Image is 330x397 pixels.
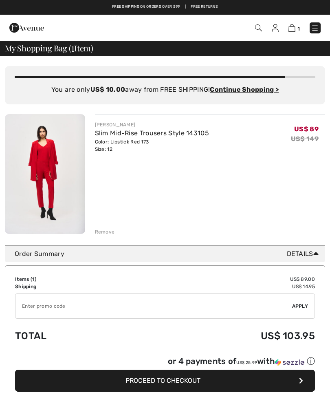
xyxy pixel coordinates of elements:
[125,283,315,290] td: US$ 14.95
[272,24,279,32] img: My Info
[125,276,315,283] td: US$ 89.00
[288,24,295,32] img: Shopping Bag
[95,138,209,153] div: Color: Lipstick Red 173 Size: 12
[71,42,74,53] span: 1
[15,356,315,370] div: or 4 payments ofUS$ 25.99withSezzle Click to learn more about Sezzle
[294,125,319,133] span: US$ 89
[95,129,209,137] a: Slim Mid-Rise Trousers Style 143105
[287,249,322,259] span: Details
[90,86,125,93] strong: US$ 10.00
[236,360,257,365] span: US$ 25.99
[95,228,115,236] div: Remove
[95,121,209,128] div: [PERSON_NAME]
[297,26,300,32] span: 1
[311,24,319,32] img: Menu
[9,20,44,36] img: 1ère Avenue
[15,370,315,392] button: Proceed to Checkout
[15,249,322,259] div: Order Summary
[185,4,186,10] span: |
[15,283,125,290] td: Shipping
[291,135,319,143] s: US$ 149
[275,359,304,366] img: Sezzle
[191,4,218,10] a: Free Returns
[9,23,44,31] a: 1ère Avenue
[5,44,93,52] span: My Shopping Bag ( Item)
[15,294,292,318] input: Promo code
[288,23,300,33] a: 1
[32,276,35,282] span: 1
[15,322,125,350] td: Total
[15,276,125,283] td: Items ( )
[125,377,200,384] span: Proceed to Checkout
[210,86,279,93] a: Continue Shopping >
[125,322,315,350] td: US$ 103.95
[112,4,180,10] a: Free shipping on orders over $99
[5,114,85,234] img: Slim Mid-Rise Trousers Style 143105
[292,302,308,310] span: Apply
[168,356,315,367] div: or 4 payments of with
[255,24,262,31] img: Search
[15,85,315,95] div: You are only away from FREE SHIPPING!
